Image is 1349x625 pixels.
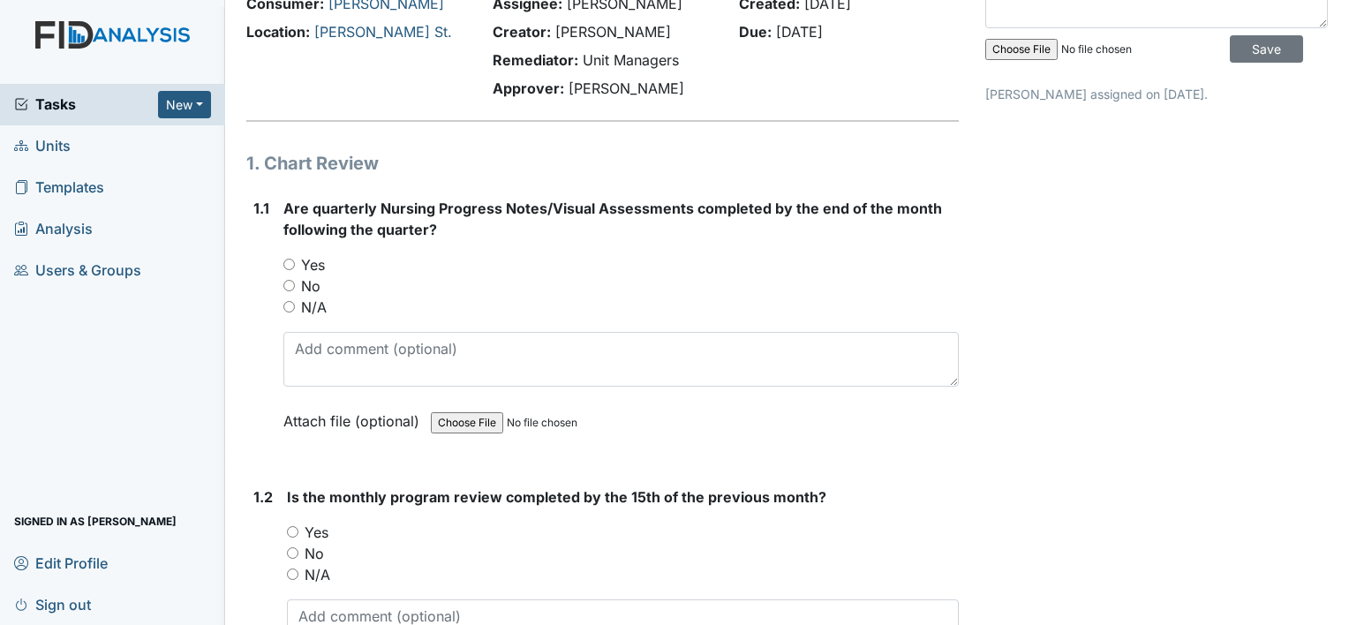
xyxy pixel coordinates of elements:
strong: Creator: [493,23,551,41]
a: [PERSON_NAME] St. [314,23,452,41]
label: N/A [301,297,327,318]
strong: Approver: [493,79,564,97]
button: New [158,91,211,118]
input: No [287,547,298,559]
span: Are quarterly Nursing Progress Notes/Visual Assessments completed by the end of the month followi... [283,200,942,238]
span: Units [14,132,71,160]
span: [DATE] [776,23,823,41]
span: Edit Profile [14,549,108,576]
label: Attach file (optional) [283,401,426,432]
strong: Due: [739,23,772,41]
span: Users & Groups [14,257,141,284]
label: Yes [301,254,325,275]
label: No [301,275,320,297]
input: N/A [283,301,295,312]
input: No [283,280,295,291]
span: Is the monthly program review completed by the 15th of the previous month? [287,488,826,506]
strong: Remediator: [493,51,578,69]
input: Save [1230,35,1303,63]
label: 1.2 [253,486,273,508]
span: Signed in as [PERSON_NAME] [14,508,177,535]
a: Tasks [14,94,158,115]
label: No [305,543,324,564]
span: Analysis [14,215,93,243]
span: Templates [14,174,104,201]
label: 1.1 [253,198,269,219]
input: Yes [287,526,298,538]
span: [PERSON_NAME] [555,23,671,41]
strong: Location: [246,23,310,41]
label: Yes [305,522,328,543]
input: Yes [283,259,295,270]
input: N/A [287,569,298,580]
h1: 1. Chart Review [246,150,959,177]
span: Unit Managers [583,51,679,69]
span: Sign out [14,591,91,618]
p: [PERSON_NAME] assigned on [DATE]. [985,85,1328,103]
label: N/A [305,564,330,585]
span: [PERSON_NAME] [569,79,684,97]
